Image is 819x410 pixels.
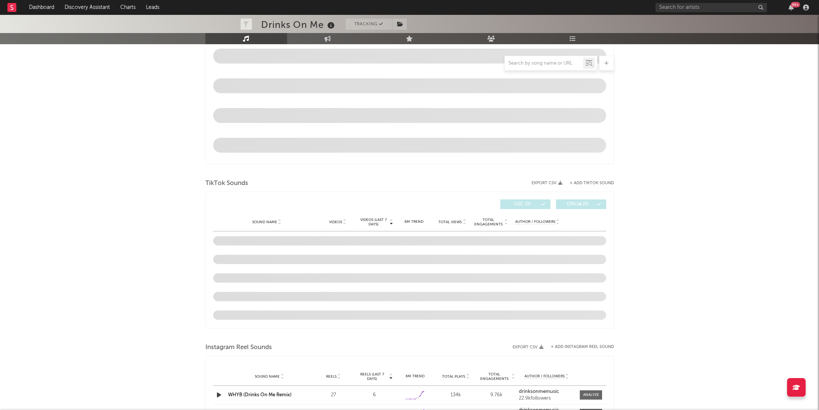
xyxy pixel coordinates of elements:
button: Official(0) [556,199,606,209]
span: Official ( 0 ) [561,202,595,206]
a: WHYB (Drinks On Me Remix) [228,393,292,397]
span: Videos [329,220,342,224]
button: + Add Instagram Reel Sound [551,345,614,349]
div: 27 [315,391,352,399]
div: + Add Instagram Reel Sound [543,345,614,349]
div: 134k [437,391,474,399]
span: Author / Followers [524,374,565,379]
button: + Add TikTok Sound [562,181,614,185]
span: Videos (last 7 days) [358,218,389,227]
strong: drinksonmemusic [519,389,559,394]
span: Instagram Reel Sounds [205,343,272,352]
span: Total Engagements [478,372,511,381]
div: 6M Trend [397,374,434,379]
div: 22.9k followers [519,396,575,401]
a: drinksonmemusic [519,389,575,394]
button: 99+ [789,4,794,10]
span: TikTok Sounds [205,179,248,188]
button: UGC(0) [500,199,550,209]
input: Search by song name or URL [505,61,583,66]
div: 9.76k [478,391,515,399]
span: UGC ( 0 ) [505,202,539,206]
span: Sound Name [255,374,280,379]
div: 99 + [791,2,800,7]
span: Sound Name [252,220,277,224]
button: Export CSV [513,345,543,349]
div: 6M Trend [397,219,431,225]
button: Tracking [346,19,392,30]
button: + Add TikTok Sound [570,181,614,185]
span: Reels [326,374,337,379]
button: Export CSV [532,181,562,185]
span: Author / Followers [515,219,555,224]
span: Reels (last 7 days) [356,372,389,381]
span: Total Views [438,220,462,224]
div: Drinks On Me [261,19,337,31]
input: Search for artists [656,3,767,12]
div: 6 [356,391,393,399]
span: Total Plays [442,374,465,379]
span: Total Engagements [473,218,503,227]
